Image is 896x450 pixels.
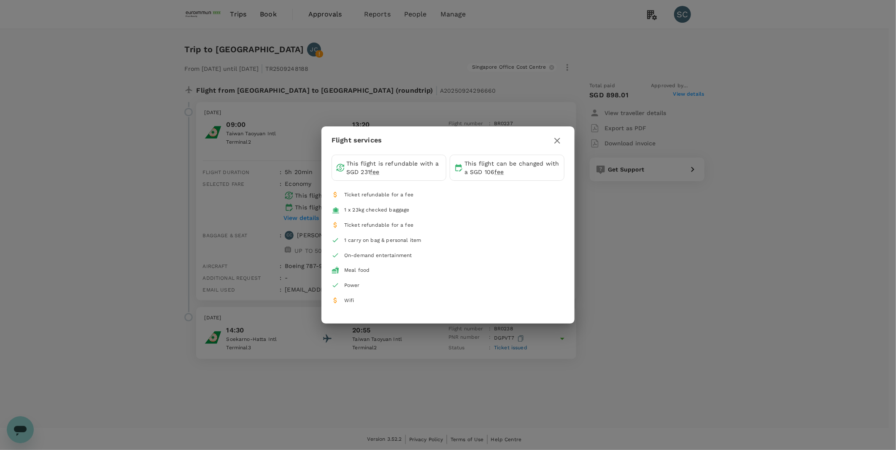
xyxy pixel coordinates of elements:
p: This flight is refundable with a SGD 231 [346,159,442,176]
div: On-demand entertainment [344,252,412,260]
p: Flight services [332,135,382,145]
span: fee [370,169,379,175]
div: Power [344,281,360,290]
div: 1 carry on bag & personal item [344,236,421,245]
div: Wifi [344,297,354,305]
div: 1 x 23kg checked baggage [344,206,410,214]
span: fee [494,169,504,175]
div: Ticket refundable for a fee [344,221,413,230]
div: Meal food [344,266,370,275]
div: Ticket refundable for a fee [344,191,413,199]
p: This flight can be changed with a SGD 106 [464,159,560,176]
